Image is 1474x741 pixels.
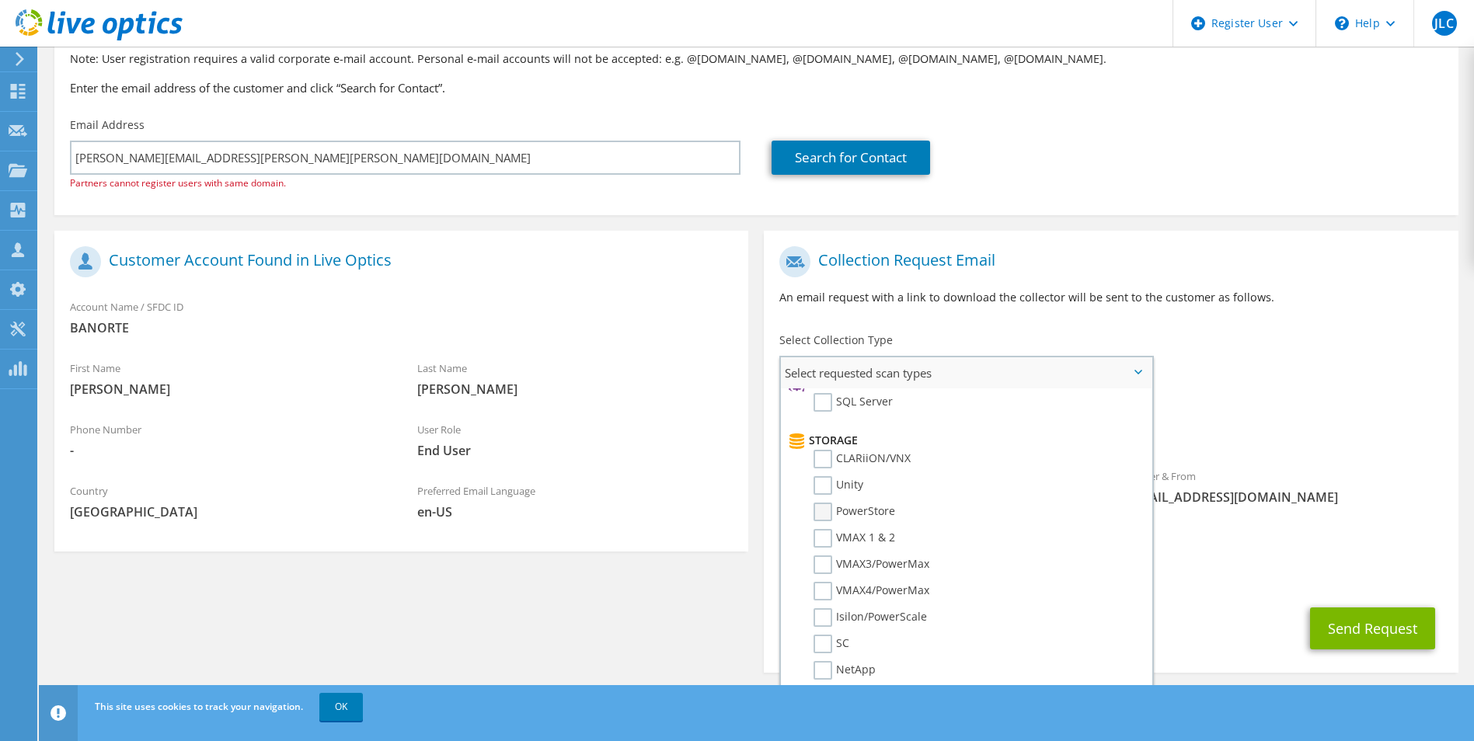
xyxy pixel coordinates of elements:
[54,352,402,405] div: First Name
[70,246,725,277] h1: Customer Account Found in Live Optics
[402,352,749,405] div: Last Name
[70,50,1443,68] p: Note: User registration requires a valid corporate e-mail account. Personal e-mail accounts will ...
[70,117,145,133] label: Email Address
[779,246,1434,277] h1: Collection Request Email
[70,79,1443,96] h3: Enter the email address of the customer and click “Search for Contact”.
[417,442,734,459] span: End User
[814,529,895,548] label: VMAX 1 & 2
[54,413,402,467] div: Phone Number
[779,332,893,348] label: Select Collection Type
[70,381,386,398] span: [PERSON_NAME]
[402,413,749,467] div: User Role
[814,608,927,627] label: Isilon/PowerScale
[54,290,748,344] div: Account Name / SFDC ID
[814,661,876,680] label: NetApp
[70,319,733,336] span: BANORTE
[1432,11,1457,36] span: JLC
[814,450,911,468] label: CLARiiON/VNX
[764,460,1111,531] div: To
[70,442,386,459] span: -
[319,693,363,721] a: OK
[814,582,929,600] label: VMAX4/PowerMax
[70,176,286,190] span: Partners cannot register users with same domain.
[70,503,386,520] span: [GEOGRAPHIC_DATA]
[814,393,893,412] label: SQL Server
[814,555,929,574] label: VMAX3/PowerMax
[814,476,863,495] label: Unity
[764,395,1458,452] div: Requested Collections
[814,635,849,653] label: SC
[779,289,1442,306] p: An email request with a link to download the collector will be sent to the customer as follows.
[417,503,734,520] span: en-US
[95,700,303,713] span: This site uses cookies to track your navigation.
[781,357,1151,388] span: Select requested scan types
[417,381,734,398] span: [PERSON_NAME]
[1111,460,1458,513] div: Sender & From
[1127,489,1443,506] span: [EMAIL_ADDRESS][DOMAIN_NAME]
[785,431,1143,450] li: Storage
[764,538,1458,592] div: CC & Reply To
[1335,16,1349,30] svg: \n
[772,141,930,175] a: Search for Contact
[1310,607,1435,649] button: Send Request
[402,475,749,528] div: Preferred Email Language
[54,475,402,528] div: Country
[814,503,895,521] label: PowerStore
